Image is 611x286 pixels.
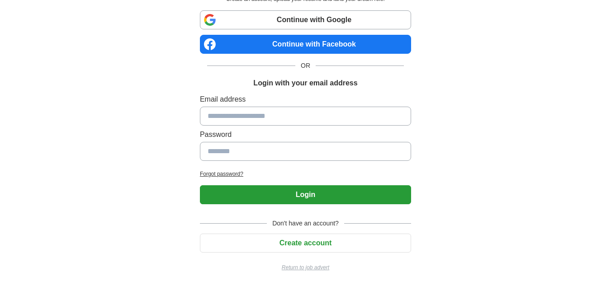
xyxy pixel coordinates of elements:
label: Password [200,129,411,140]
button: Login [200,185,411,204]
a: Continue with Facebook [200,35,411,54]
span: Don't have an account? [267,219,344,228]
a: Forgot password? [200,170,411,178]
a: Return to job advert [200,263,411,272]
label: Email address [200,94,411,105]
h1: Login with your email address [253,78,357,89]
span: OR [295,61,316,70]
a: Continue with Google [200,10,411,29]
a: Create account [200,239,411,247]
button: Create account [200,234,411,253]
